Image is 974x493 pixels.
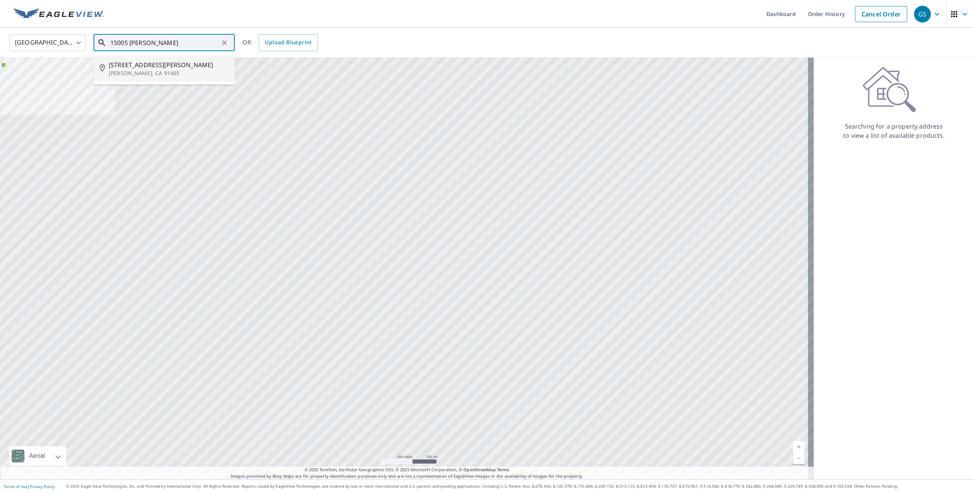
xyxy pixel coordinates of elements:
[66,483,970,489] p: © 2025 Eagle View Technologies, Inc. and Pictometry International Corp. All Rights Reserved. Repo...
[855,6,907,22] a: Cancel Order
[4,484,55,489] p: |
[793,441,805,453] a: Current Level 5, Zoom In
[497,467,510,472] a: Terms
[4,484,27,489] a: Terms of Use
[843,122,945,140] p: Searching for a property address to view a list of available products.
[914,6,931,23] div: GS
[10,32,86,53] div: [GEOGRAPHIC_DATA]
[305,467,510,473] span: © 2025 TomTom, Earthstar Geographics SIO, © 2025 Microsoft Corporation, ©
[30,484,55,489] a: Privacy Policy
[793,453,805,464] a: Current Level 5, Zoom Out
[109,69,229,77] p: [PERSON_NAME], CA 91405
[110,32,219,53] input: Search by address or latitude-longitude
[242,34,318,51] div: OR
[259,34,318,51] a: Upload Blueprint
[463,467,495,472] a: OpenStreetMap
[109,60,229,69] span: [STREET_ADDRESS][PERSON_NAME]
[265,38,311,47] span: Upload Blueprint
[219,37,230,48] button: Clear
[9,446,66,466] div: Aerial
[14,8,104,20] img: EV Logo
[27,446,47,466] div: Aerial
